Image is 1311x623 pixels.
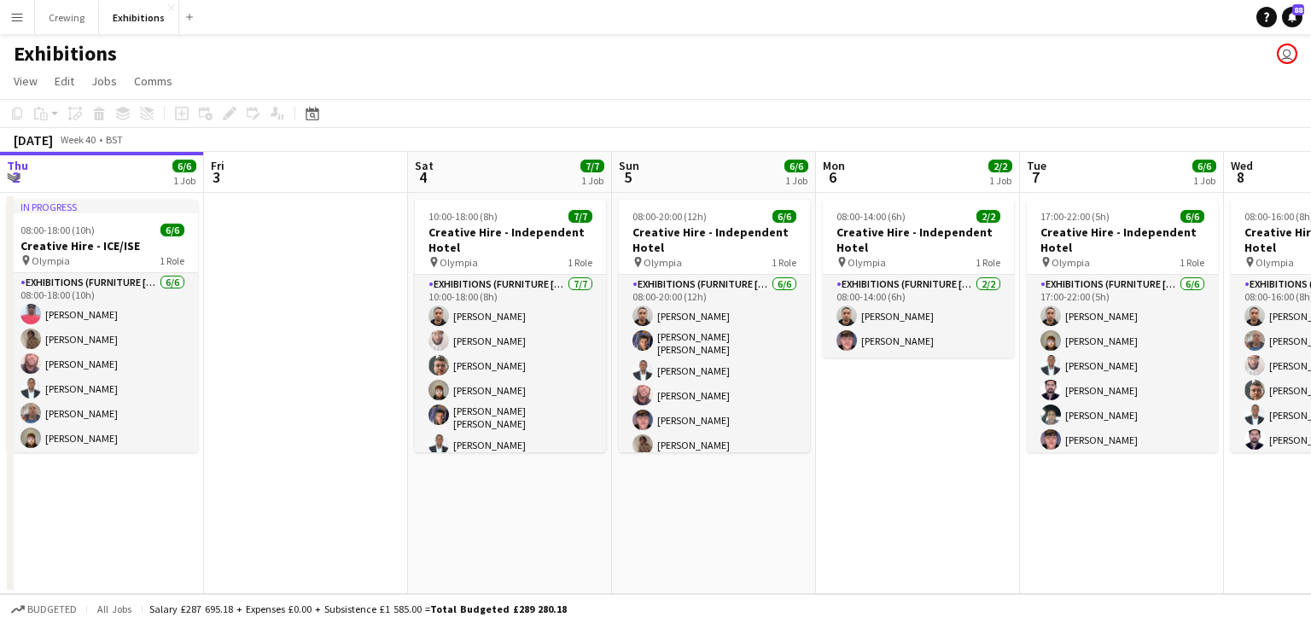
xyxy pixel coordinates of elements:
[172,160,196,172] span: 6/6
[14,131,53,148] div: [DATE]
[568,256,592,269] span: 1 Role
[823,275,1014,358] app-card-role: Exhibitions (Furniture [PERSON_NAME])2/208:00-14:00 (6h)[PERSON_NAME][PERSON_NAME]
[580,160,604,172] span: 7/7
[134,73,172,89] span: Comms
[823,200,1014,358] app-job-card: 08:00-14:00 (6h)2/2Creative Hire - Independent Hotel Olympia1 RoleExhibitions (Furniture [PERSON_...
[7,273,198,455] app-card-role: Exhibitions (Furniture [PERSON_NAME])6/608:00-18:00 (10h)[PERSON_NAME][PERSON_NAME][PERSON_NAME][...
[823,224,1014,255] h3: Creative Hire - Independent Hotel
[56,133,99,146] span: Week 40
[160,224,184,236] span: 6/6
[14,41,117,67] h1: Exhibitions
[785,174,807,187] div: 1 Job
[1027,200,1218,452] app-job-card: 17:00-22:00 (5h)6/6Creative Hire - Independent Hotel Olympia1 RoleExhibitions (Furniture [PERSON_...
[9,600,79,619] button: Budgeted
[106,133,123,146] div: BST
[976,256,1000,269] span: 1 Role
[619,224,810,255] h3: Creative Hire - Independent Hotel
[784,160,808,172] span: 6/6
[4,167,28,187] span: 2
[7,70,44,92] a: View
[1180,210,1204,223] span: 6/6
[772,210,796,223] span: 6/6
[99,1,179,34] button: Exhibitions
[823,158,845,173] span: Mon
[1228,167,1253,187] span: 8
[428,210,498,223] span: 10:00-18:00 (8h)
[616,167,639,187] span: 5
[619,275,810,462] app-card-role: Exhibitions (Furniture [PERSON_NAME])6/608:00-20:00 (12h)[PERSON_NAME][PERSON_NAME] [PERSON_NAME]...
[1052,256,1090,269] span: Olympia
[211,158,224,173] span: Fri
[20,224,95,236] span: 08:00-18:00 (10h)
[1282,7,1302,27] a: 88
[820,167,845,187] span: 6
[173,174,195,187] div: 1 Job
[415,224,606,255] h3: Creative Hire - Independent Hotel
[55,73,74,89] span: Edit
[632,210,707,223] span: 08:00-20:00 (12h)
[1277,44,1297,64] app-user-avatar: Joseph Smart
[7,158,28,173] span: Thu
[440,256,478,269] span: Olympia
[91,73,117,89] span: Jobs
[160,254,184,267] span: 1 Role
[415,200,606,452] app-job-card: 10:00-18:00 (8h)7/7Creative Hire - Independent Hotel Olympia1 RoleExhibitions (Furniture [PERSON_...
[1027,275,1218,457] app-card-role: Exhibitions (Furniture [PERSON_NAME])6/617:00-22:00 (5h)[PERSON_NAME][PERSON_NAME][PERSON_NAME][P...
[836,210,906,223] span: 08:00-14:00 (6h)
[415,275,606,486] app-card-role: Exhibitions (Furniture [PERSON_NAME])7/710:00-18:00 (8h)[PERSON_NAME][PERSON_NAME][PERSON_NAME][P...
[149,603,567,615] div: Salary £287 695.18 + Expenses £0.00 + Subsistence £1 585.00 =
[48,70,81,92] a: Edit
[1180,256,1204,269] span: 1 Role
[1193,174,1215,187] div: 1 Job
[14,73,38,89] span: View
[7,200,198,452] app-job-card: In progress08:00-18:00 (10h)6/6Creative Hire - ICE/ISE Olympia1 RoleExhibitions (Furniture [PERSO...
[430,603,567,615] span: Total Budgeted £289 280.18
[976,210,1000,223] span: 2/2
[1256,256,1294,269] span: Olympia
[412,167,434,187] span: 4
[208,167,224,187] span: 3
[1024,167,1046,187] span: 7
[1231,158,1253,173] span: Wed
[32,254,70,267] span: Olympia
[94,603,135,615] span: All jobs
[84,70,124,92] a: Jobs
[35,1,99,34] button: Crewing
[1040,210,1110,223] span: 17:00-22:00 (5h)
[619,158,639,173] span: Sun
[27,603,77,615] span: Budgeted
[127,70,179,92] a: Comms
[772,256,796,269] span: 1 Role
[7,238,198,253] h3: Creative Hire - ICE/ISE
[7,200,198,213] div: In progress
[581,174,603,187] div: 1 Job
[1192,160,1216,172] span: 6/6
[644,256,682,269] span: Olympia
[568,210,592,223] span: 7/7
[989,174,1011,187] div: 1 Job
[848,256,886,269] span: Olympia
[1027,158,1046,173] span: Tue
[415,158,434,173] span: Sat
[619,200,810,452] app-job-card: 08:00-20:00 (12h)6/6Creative Hire - Independent Hotel Olympia1 RoleExhibitions (Furniture [PERSON...
[1292,4,1304,15] span: 88
[1027,224,1218,255] h3: Creative Hire - Independent Hotel
[988,160,1012,172] span: 2/2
